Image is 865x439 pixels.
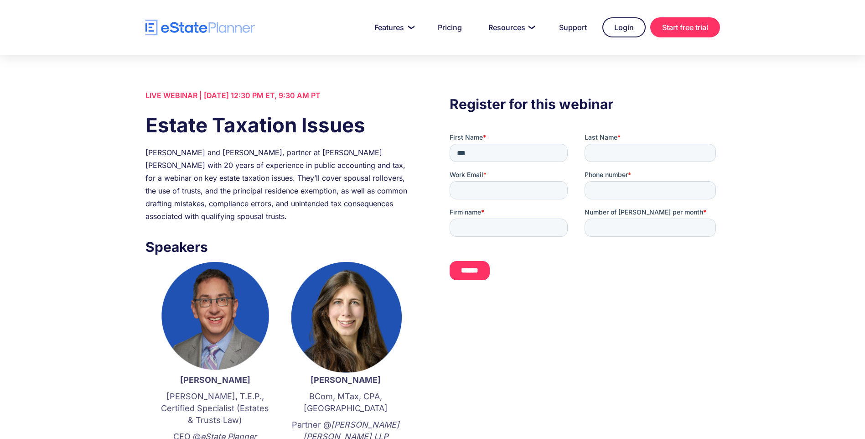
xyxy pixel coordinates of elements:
[450,133,720,288] iframe: Form 0
[290,391,402,414] p: BCom, MTax, CPA, [GEOGRAPHIC_DATA]
[650,17,720,37] a: Start free trial
[145,146,415,223] div: [PERSON_NAME] and [PERSON_NAME], partner at [PERSON_NAME] [PERSON_NAME] with 20 years of experien...
[548,18,598,37] a: Support
[145,89,415,102] div: LIVE WEBINAR | [DATE] 12:30 PM ET, 9:30 AM PT
[477,18,544,37] a: Resources
[427,18,473,37] a: Pricing
[602,17,646,37] a: Login
[145,20,255,36] a: home
[159,391,271,426] p: [PERSON_NAME], T.E.P., Certified Specialist (Estates & Trusts Law)
[145,111,415,139] h1: Estate Taxation Issues
[311,375,381,385] strong: [PERSON_NAME]
[145,236,415,257] h3: Speakers
[450,94,720,115] h3: Register for this webinar
[363,18,422,37] a: Features
[180,375,250,385] strong: [PERSON_NAME]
